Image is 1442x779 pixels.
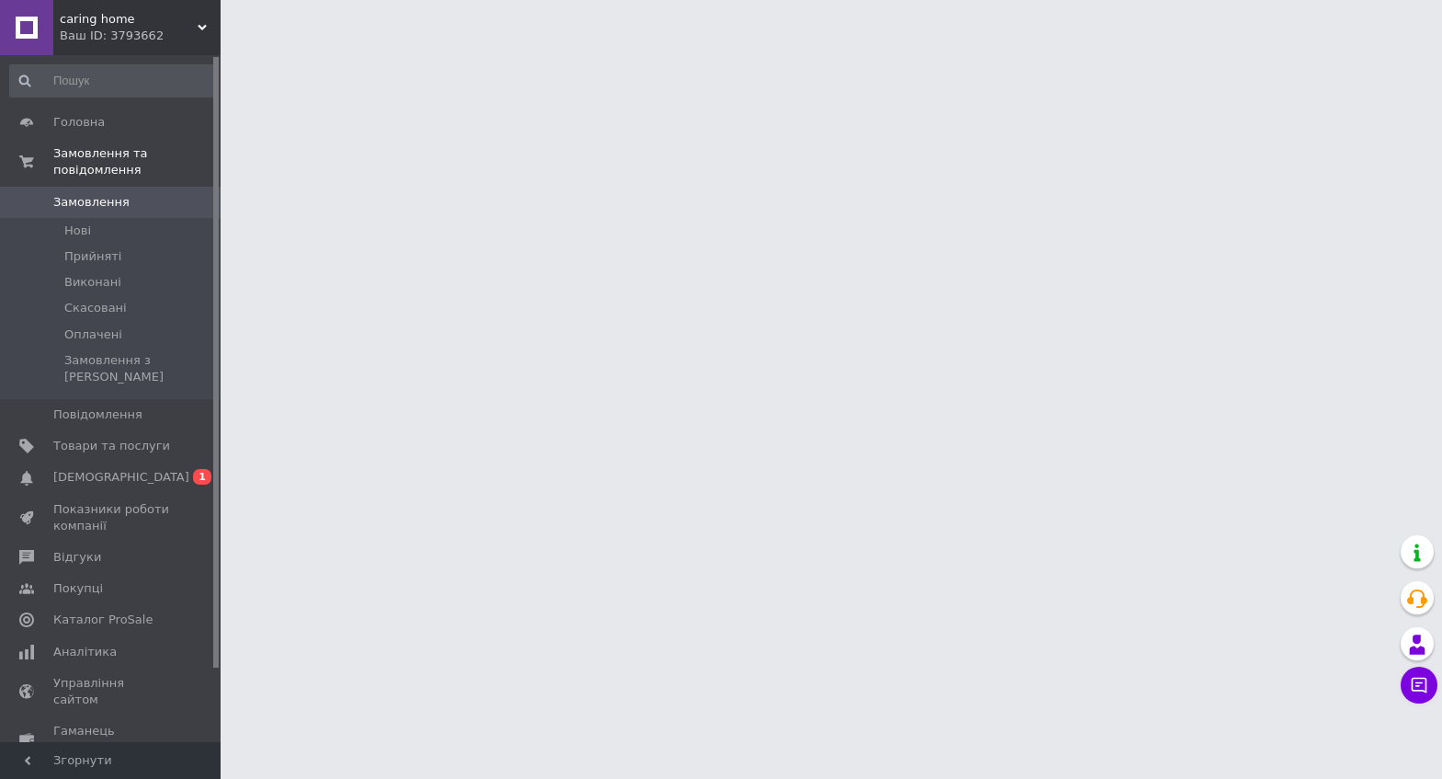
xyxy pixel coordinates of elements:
[53,644,117,660] span: Аналітика
[64,300,127,316] span: Скасовані
[53,675,170,708] span: Управління сайтом
[9,64,217,97] input: Пошук
[53,194,130,211] span: Замовлення
[53,549,101,566] span: Відгуки
[60,28,221,44] div: Ваш ID: 3793662
[53,469,189,486] span: [DEMOGRAPHIC_DATA]
[53,723,170,756] span: Гаманець компанії
[53,580,103,597] span: Покупці
[53,612,153,628] span: Каталог ProSale
[53,407,142,423] span: Повідомлення
[64,274,121,291] span: Виконані
[53,501,170,534] span: Показники роботи компанії
[64,326,122,343] span: Оплачені
[64,352,215,385] span: Замовлення з [PERSON_NAME]
[193,469,211,485] span: 1
[53,145,221,178] span: Замовлення та повідомлення
[53,438,170,454] span: Товари та послуги
[64,223,91,239] span: Нові
[64,248,121,265] span: Прийняті
[1401,667,1437,704] button: Чат з покупцем
[53,114,105,131] span: Головна
[60,11,198,28] span: caring home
